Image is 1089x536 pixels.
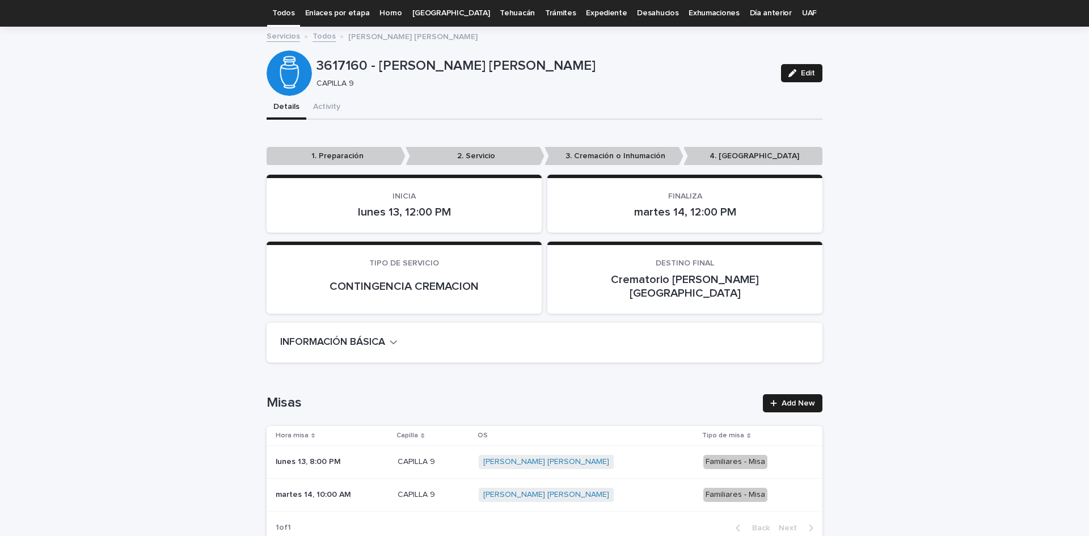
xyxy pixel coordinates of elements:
p: lunes 13, 8:00 PM [276,455,343,467]
h2: INFORMACIÓN BÁSICA [280,336,385,349]
div: Familiares - Misa [703,455,767,469]
button: INFORMACIÓN BÁSICA [280,336,398,349]
p: OS [478,429,488,442]
a: Servicios [267,29,300,42]
p: Hora misa [276,429,309,442]
p: CAPILLA 9 [398,488,437,500]
div: Familiares - Misa [703,488,767,502]
p: 3. Cremación o Inhumación [544,147,683,166]
a: [PERSON_NAME] [PERSON_NAME] [483,490,609,500]
button: Edit [781,64,822,82]
a: Add New [763,394,822,412]
a: [PERSON_NAME] [PERSON_NAME] [483,457,609,467]
h1: Misas [267,395,756,411]
span: INICIA [392,192,416,200]
button: Back [727,523,774,533]
p: 4. [GEOGRAPHIC_DATA] [683,147,822,166]
span: Add New [782,399,815,407]
p: [PERSON_NAME] [PERSON_NAME] [348,29,478,42]
span: FINALIZA [668,192,702,200]
span: DESTINO FINAL [656,259,714,267]
tr: lunes 13, 8:00 PMlunes 13, 8:00 PM CAPILLA 9CAPILLA 9 [PERSON_NAME] [PERSON_NAME] Familiares - Misa [267,446,822,479]
button: Next [774,523,822,533]
button: Activity [306,96,347,120]
p: CONTINGENCIA CREMACION [280,280,528,293]
p: CAPILLA 9 [398,455,437,467]
p: 3617160 - [PERSON_NAME] [PERSON_NAME] [316,58,772,74]
p: 2. Servicio [406,147,544,166]
p: martes 14, 12:00 PM [561,205,809,219]
p: martes 14, 10:00 AM [276,488,353,500]
span: Edit [801,69,815,77]
p: Crematorio [PERSON_NAME][GEOGRAPHIC_DATA] [561,273,809,300]
a: Todos [313,29,336,42]
p: Capilla [396,429,418,442]
span: Next [779,524,804,532]
p: CAPILLA 9 [316,79,767,88]
span: Back [745,524,770,532]
p: lunes 13, 12:00 PM [280,205,528,219]
tr: martes 14, 10:00 AMmartes 14, 10:00 AM CAPILLA 9CAPILLA 9 [PERSON_NAME] [PERSON_NAME] Familiares ... [267,478,822,511]
span: TIPO DE SERVICIO [369,259,439,267]
button: Details [267,96,306,120]
p: Tipo de misa [702,429,744,442]
p: 1. Preparación [267,147,406,166]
